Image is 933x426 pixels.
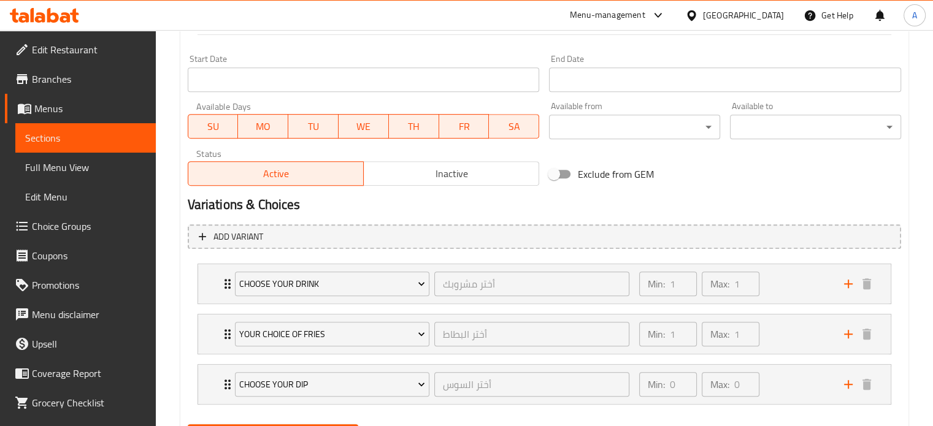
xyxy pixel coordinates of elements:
a: Menus [5,94,156,123]
button: delete [858,275,876,293]
button: add [839,375,858,394]
div: ​ [730,115,901,139]
button: Active [188,161,364,186]
a: Choice Groups [5,211,156,241]
p: Min: [648,276,665,291]
button: Inactive [363,161,539,186]
button: TH [389,114,439,139]
span: Coverage Report [32,366,146,381]
span: SU [193,118,234,135]
span: Exclude from GEM [578,167,654,181]
span: Edit Menu [25,189,146,204]
span: Choice Groups [32,219,146,234]
a: Sections [15,123,156,153]
span: Your Choice of fries [239,327,425,342]
span: Edit Restaurant [32,42,146,57]
button: TU [288,114,339,139]
a: Coverage Report [5,359,156,388]
span: Branches [32,72,146,86]
button: Add variant [188,224,901,249]
span: Choose your dip [239,377,425,392]
div: ​ [549,115,720,139]
button: SA [489,114,539,139]
span: Choose your drink [239,276,425,292]
span: Menu disclaimer [32,307,146,322]
span: Sections [25,131,146,145]
span: TU [293,118,334,135]
h2: Variations & Choices [188,196,901,214]
div: Expand [198,365,891,404]
a: Promotions [5,270,156,300]
li: Expand [188,259,901,309]
a: Edit Menu [15,182,156,211]
span: MO [243,118,283,135]
span: SA [494,118,534,135]
span: Full Menu View [25,160,146,175]
span: WE [344,118,384,135]
a: Branches [5,64,156,94]
button: FR [439,114,490,139]
button: add [839,325,858,343]
span: FR [444,118,485,135]
button: add [839,275,858,293]
a: Edit Restaurant [5,35,156,64]
a: Upsell [5,329,156,359]
button: SU [188,114,239,139]
p: Min: [648,377,665,392]
a: Menu disclaimer [5,300,156,329]
p: Min: [648,327,665,341]
span: Active [193,165,359,183]
span: Inactive [369,165,534,183]
a: Full Menu View [15,153,156,182]
button: Your Choice of fries [235,322,430,346]
button: MO [238,114,288,139]
div: [GEOGRAPHIC_DATA] [703,9,784,22]
p: Max: [710,377,729,392]
button: delete [858,375,876,394]
p: Max: [710,327,729,341]
button: Choose your dip [235,372,430,397]
span: A [912,9,917,22]
p: Max: [710,276,729,291]
li: Expand [188,359,901,409]
span: Grocery Checklist [32,395,146,410]
div: Expand [198,314,891,354]
span: Menus [34,101,146,116]
a: Coupons [5,241,156,270]
button: WE [339,114,389,139]
span: Upsell [32,337,146,351]
button: Choose your drink [235,272,430,296]
button: delete [858,325,876,343]
span: Coupons [32,248,146,263]
div: Menu-management [570,8,645,23]
span: TH [394,118,434,135]
li: Expand [188,309,901,359]
a: Grocery Checklist [5,388,156,417]
span: Promotions [32,278,146,292]
span: Add variant [213,229,263,245]
div: Expand [198,264,891,303]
